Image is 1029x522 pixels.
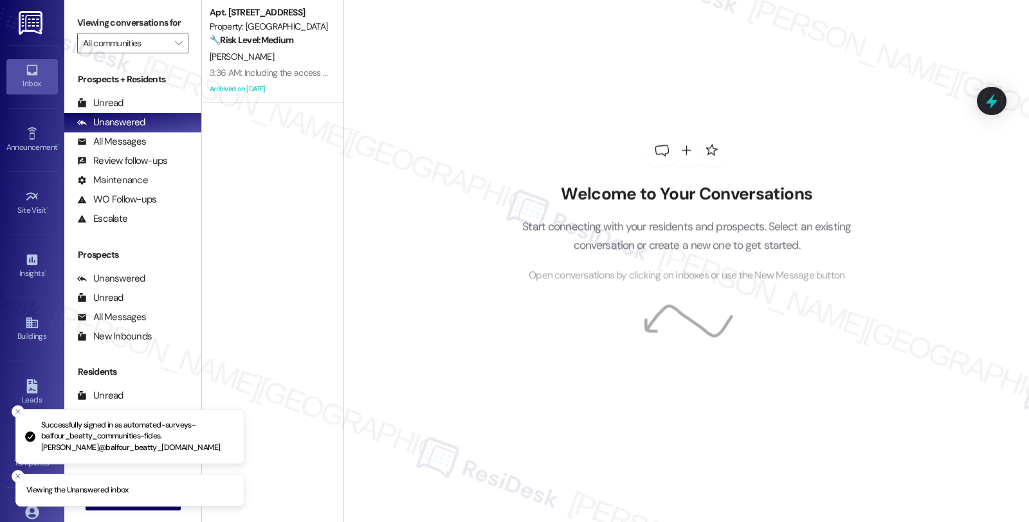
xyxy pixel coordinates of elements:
div: WO Follow-ups [77,193,156,206]
p: Viewing the Unanswered inbox [26,485,129,496]
h2: Welcome to Your Conversations [503,184,871,204]
div: Archived on [DATE] [208,81,330,97]
div: Maintenance [77,174,148,187]
span: • [46,204,48,213]
p: Successfully signed in as automated-surveys-balfour_beatty_communities-fides.[PERSON_NAME]@balfou... [41,420,233,454]
a: Insights • [6,249,58,283]
a: Site Visit • [6,186,58,221]
p: Start connecting with your residents and prospects. Select an existing conversation or create a n... [503,218,871,255]
a: Buildings [6,312,58,346]
a: Templates • [6,438,58,473]
div: Unanswered [77,272,145,285]
span: • [57,141,59,150]
div: Unread [77,389,123,402]
div: All Messages [77,310,146,324]
div: Prospects [64,248,201,262]
strong: 🔧 Risk Level: Medium [210,34,293,46]
div: All Messages [77,135,146,148]
div: Unanswered [77,116,145,129]
div: Unread [77,96,123,110]
div: Prospects + Residents [64,73,201,86]
button: Close toast [12,470,24,483]
a: Leads [6,375,58,410]
div: Residents [64,365,201,379]
i:  [175,38,182,48]
div: New Inbounds [77,330,152,343]
div: Unread [77,291,123,305]
span: Open conversations by clicking on inboxes or use the New Message button [529,268,844,284]
div: Review follow-ups [77,154,167,168]
div: Property: [GEOGRAPHIC_DATA] [210,20,329,33]
div: Escalate [77,212,127,226]
div: Apt. [STREET_ADDRESS] [210,6,329,19]
button: Close toast [12,405,24,418]
div: 3:36 AM: Including the access sidewalks. [210,67,361,78]
span: • [44,267,46,276]
span: [PERSON_NAME] [210,51,274,62]
img: ResiDesk Logo [19,11,45,35]
a: Inbox [6,59,58,94]
label: Viewing conversations for [77,13,188,33]
input: All communities [83,33,168,53]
